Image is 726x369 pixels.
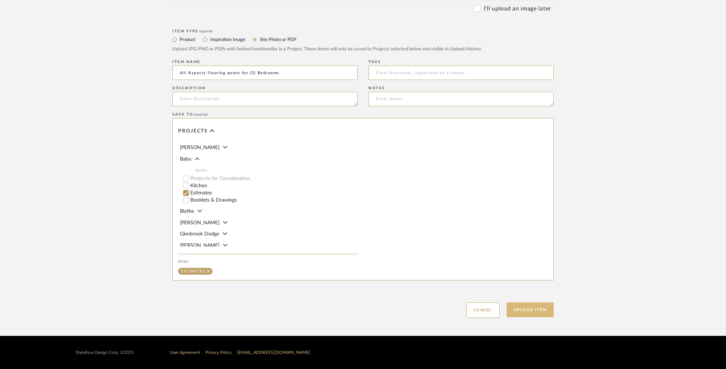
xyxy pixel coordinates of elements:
[170,350,200,355] a: User Agreement
[190,190,358,195] label: Estimates
[466,302,500,318] button: Cancel
[199,30,213,33] span: required
[76,350,134,355] div: StyleRow Design Corp. ©2025
[209,36,245,44] label: Inspiration Image
[507,302,554,317] button: Upload Item
[205,350,232,355] a: Privacy Policy
[368,66,554,80] input: Enter Keywords, Separated by Commas
[172,66,358,80] input: Enter Name
[180,231,219,237] span: Glenbrook Dodge
[172,29,554,33] div: Item Type
[181,270,205,273] div: Estimates
[172,60,358,64] div: Item name
[194,113,208,116] span: required
[172,46,554,53] div: Upload JPG/PNG or PDFs with limited functionality in a Project. These items will only be saved to...
[172,86,358,90] div: Description
[368,60,554,64] div: Tags
[178,128,208,134] span: Projects
[484,4,551,13] label: I'll upload an image later
[180,209,194,214] span: Blythe
[190,198,358,203] label: Booklets & Drawings
[180,220,219,225] span: [PERSON_NAME]
[179,36,196,44] label: Product
[172,112,554,117] div: Save To
[259,36,296,44] label: Site Photo or PDF
[190,183,358,188] label: Kitchen
[172,35,554,44] mat-radio-group: Select item type
[180,243,219,248] span: [PERSON_NAME]
[180,157,191,162] span: Babu
[368,86,554,90] div: Notes
[180,145,219,150] span: [PERSON_NAME]
[178,260,358,264] div: Babu
[237,350,310,355] a: [EMAIL_ADDRESS][DOMAIN_NAME]
[195,168,358,174] span: ROOM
